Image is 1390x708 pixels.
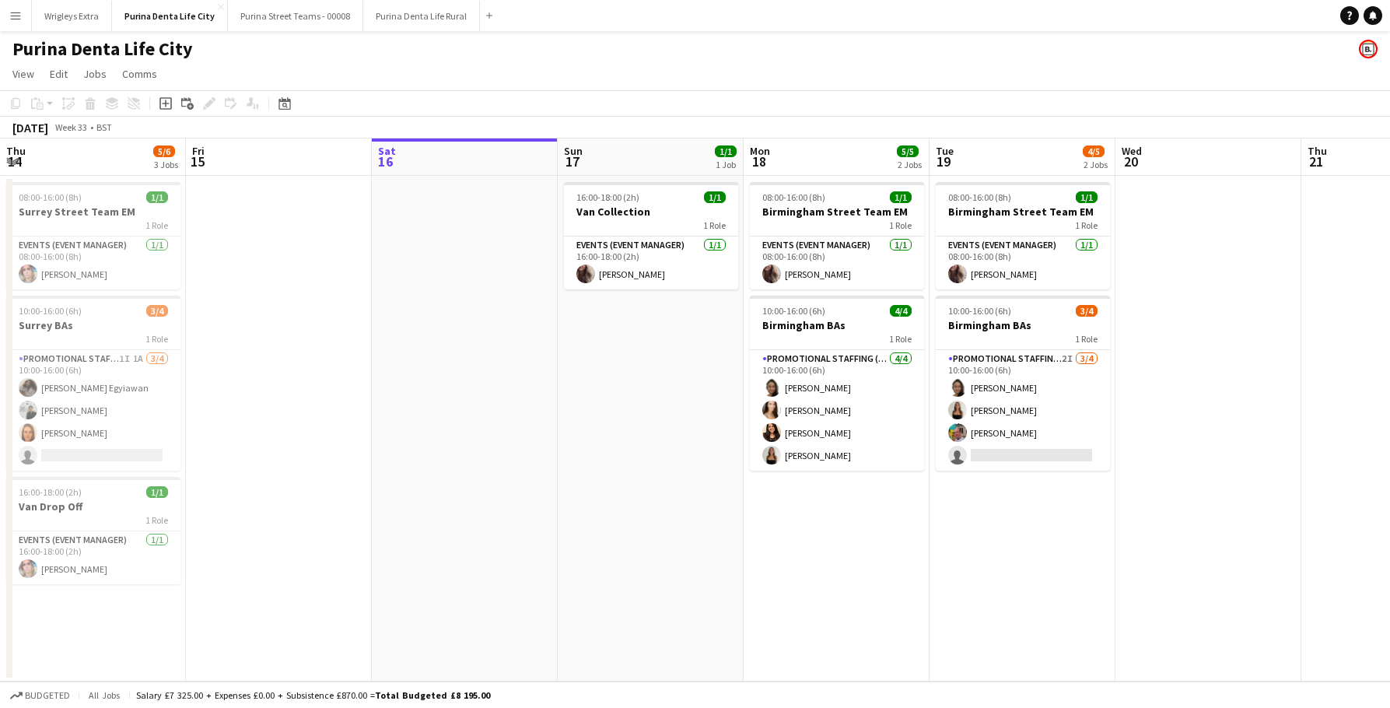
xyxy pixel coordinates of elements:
[228,1,363,31] button: Purina Street Teams - 00008
[1359,40,1378,58] app-user-avatar: Bounce Activations Ltd
[750,318,924,332] h3: Birmingham BAs
[1075,219,1098,231] span: 1 Role
[889,219,912,231] span: 1 Role
[715,145,737,157] span: 1/1
[375,689,490,701] span: Total Budgeted £8 195.00
[19,305,82,317] span: 10:00-16:00 (6h)
[936,296,1110,471] app-job-card: 10:00-16:00 (6h)3/4Birmingham BAs1 RolePromotional Staffing (Brand Ambassadors)2I3/410:00-16:00 (...
[750,182,924,289] app-job-card: 08:00-16:00 (8h)1/1Birmingham Street Team EM1 RoleEvents (Event Manager)1/108:00-16:00 (8h)[PERSO...
[6,350,180,471] app-card-role: Promotional Staffing (Brand Ambassadors)1I1A3/410:00-16:00 (6h)[PERSON_NAME] Egyiawan[PERSON_NAME...
[136,689,490,701] div: Salary £7 325.00 + Expenses £0.00 + Subsistence £870.00 =
[762,305,825,317] span: 10:00-16:00 (6h)
[6,477,180,584] app-job-card: 16:00-18:00 (2h)1/1Van Drop Off1 RoleEvents (Event Manager)1/116:00-18:00 (2h)[PERSON_NAME]
[146,305,168,317] span: 3/4
[716,159,736,170] div: 1 Job
[6,237,180,289] app-card-role: Events (Event Manager)1/108:00-16:00 (8h)[PERSON_NAME]
[363,1,480,31] button: Purina Denta Life Rural
[936,205,1110,219] h3: Birmingham Street Team EM
[145,333,168,345] span: 1 Role
[6,499,180,513] h3: Van Drop Off
[122,67,157,81] span: Comms
[889,333,912,345] span: 1 Role
[1305,152,1327,170] span: 21
[936,318,1110,332] h3: Birmingham BAs
[50,67,68,81] span: Edit
[6,205,180,219] h3: Surrey Street Team EM
[1308,144,1327,158] span: Thu
[750,237,924,289] app-card-role: Events (Event Manager)1/108:00-16:00 (8h)[PERSON_NAME]
[4,152,26,170] span: 14
[12,67,34,81] span: View
[1075,333,1098,345] span: 1 Role
[936,350,1110,471] app-card-role: Promotional Staffing (Brand Ambassadors)2I3/410:00-16:00 (6h)[PERSON_NAME][PERSON_NAME][PERSON_NAME]
[750,144,770,158] span: Mon
[12,120,48,135] div: [DATE]
[936,144,954,158] span: Tue
[145,219,168,231] span: 1 Role
[1119,152,1142,170] span: 20
[936,237,1110,289] app-card-role: Events (Event Manager)1/108:00-16:00 (8h)[PERSON_NAME]
[96,121,112,133] div: BST
[12,37,193,61] h1: Purina Denta Life City
[6,296,180,471] app-job-card: 10:00-16:00 (6h)3/4Surrey BAs1 RolePromotional Staffing (Brand Ambassadors)1I1A3/410:00-16:00 (6h...
[6,182,180,289] app-job-card: 08:00-16:00 (8h)1/1Surrey Street Team EM1 RoleEvents (Event Manager)1/108:00-16:00 (8h)[PERSON_NAME]
[146,191,168,203] span: 1/1
[948,191,1011,203] span: 08:00-16:00 (8h)
[77,64,113,84] a: Jobs
[933,152,954,170] span: 19
[32,1,112,31] button: Wrigleys Extra
[192,144,205,158] span: Fri
[6,531,180,584] app-card-role: Events (Event Manager)1/116:00-18:00 (2h)[PERSON_NAME]
[190,152,205,170] span: 15
[153,145,175,157] span: 5/6
[1076,305,1098,317] span: 3/4
[1083,145,1105,157] span: 4/5
[6,64,40,84] a: View
[1076,191,1098,203] span: 1/1
[750,350,924,471] app-card-role: Promotional Staffing (Brand Ambassadors)4/410:00-16:00 (6h)[PERSON_NAME][PERSON_NAME][PERSON_NAME...
[564,182,738,289] app-job-card: 16:00-18:00 (2h)1/1Van Collection1 RoleEvents (Event Manager)1/116:00-18:00 (2h)[PERSON_NAME]
[564,237,738,289] app-card-role: Events (Event Manager)1/116:00-18:00 (2h)[PERSON_NAME]
[6,144,26,158] span: Thu
[83,67,107,81] span: Jobs
[116,64,163,84] a: Comms
[1084,159,1108,170] div: 2 Jobs
[25,690,70,701] span: Budgeted
[378,144,396,158] span: Sat
[86,689,123,701] span: All jobs
[8,687,72,704] button: Budgeted
[145,514,168,526] span: 1 Role
[44,64,74,84] a: Edit
[6,318,180,332] h3: Surrey BAs
[704,191,726,203] span: 1/1
[948,305,1011,317] span: 10:00-16:00 (6h)
[890,191,912,203] span: 1/1
[1122,144,1142,158] span: Wed
[748,152,770,170] span: 18
[19,486,82,498] span: 16:00-18:00 (2h)
[19,191,82,203] span: 08:00-16:00 (8h)
[564,205,738,219] h3: Van Collection
[576,191,639,203] span: 16:00-18:00 (2h)
[750,205,924,219] h3: Birmingham Street Team EM
[703,219,726,231] span: 1 Role
[146,486,168,498] span: 1/1
[562,152,583,170] span: 17
[897,145,919,157] span: 5/5
[750,296,924,471] app-job-card: 10:00-16:00 (6h)4/4Birmingham BAs1 RolePromotional Staffing (Brand Ambassadors)4/410:00-16:00 (6h...
[936,182,1110,289] app-job-card: 08:00-16:00 (8h)1/1Birmingham Street Team EM1 RoleEvents (Event Manager)1/108:00-16:00 (8h)[PERSO...
[51,121,90,133] span: Week 33
[376,152,396,170] span: 16
[112,1,228,31] button: Purina Denta Life City
[898,159,922,170] div: 2 Jobs
[890,305,912,317] span: 4/4
[762,191,825,203] span: 08:00-16:00 (8h)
